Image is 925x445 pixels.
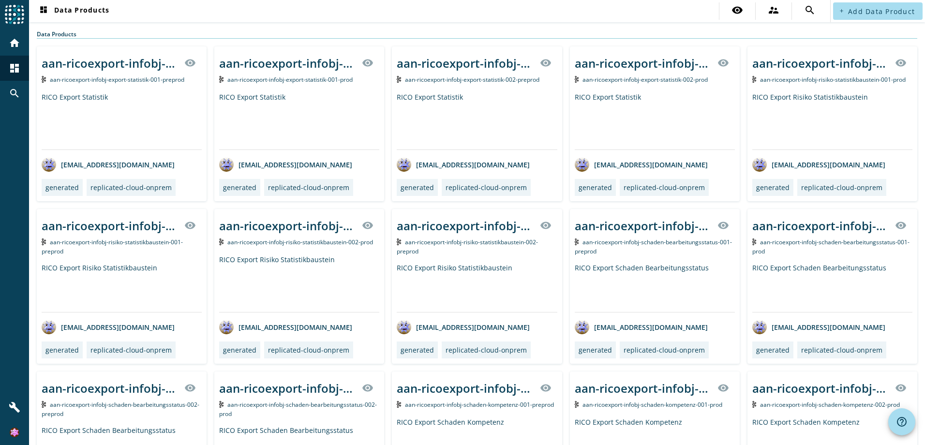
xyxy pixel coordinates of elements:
div: RICO Export Statistik [575,92,735,149]
mat-icon: visibility [731,4,743,16]
img: Kafka Topic: aan-ricoexport-infobj-risiko-statistikbaustein-002-prod [219,238,224,245]
div: RICO Export Risiko Statistikbaustein [219,255,379,312]
div: generated [579,183,612,192]
div: aan-ricoexport-infobj-risiko-statistikbaustein-001-_stage_ [752,55,889,71]
div: [EMAIL_ADDRESS][DOMAIN_NAME] [219,320,352,334]
div: [EMAIL_ADDRESS][DOMAIN_NAME] [397,320,530,334]
div: RICO Export Risiko Statistikbaustein [752,92,912,149]
mat-icon: visibility [184,57,196,69]
img: Kafka Topic: aan-ricoexport-infobj-risiko-statistikbaustein-002-preprod [397,238,401,245]
mat-icon: visibility [362,220,373,231]
div: aan-ricoexport-infobj-schaden-bearbeitungsstatus-001-_stage_ [752,218,889,234]
div: aan-ricoexport-infobj-schaden-kompetenz-001-_stage_ [397,380,534,396]
div: aan-ricoexport-infobj-risiko-statistikbaustein-002-_stage_ [219,218,356,234]
img: avatar [397,320,411,334]
mat-icon: visibility [540,57,552,69]
div: replicated-cloud-onprem [801,183,882,192]
div: generated [579,345,612,355]
div: aan-ricoexport-infobj-export-statistik-002-_stage_ [575,55,712,71]
button: Data Products [34,2,113,20]
span: Kafka Topic: aan-ricoexport-infobj-risiko-statistikbaustein-002-preprod [397,238,538,255]
div: replicated-cloud-onprem [624,345,705,355]
div: aan-ricoexport-infobj-export-statistik-002-_stage_ [397,55,534,71]
img: avatar [397,157,411,172]
mat-icon: dashboard [38,5,49,17]
mat-icon: add [839,8,844,14]
mat-icon: visibility [540,220,552,231]
div: RICO Export Schaden Bearbeitungsstatus [575,263,735,312]
span: Data Products [38,5,109,17]
img: Kafka Topic: aan-ricoexport-infobj-schaden-bearbeitungsstatus-002-preprod [42,401,46,408]
img: avatar [42,320,56,334]
span: Kafka Topic: aan-ricoexport-infobj-schaden-bearbeitungsstatus-001-prod [752,238,910,255]
mat-icon: search [9,88,20,99]
div: replicated-cloud-onprem [801,345,882,355]
img: Kafka Topic: aan-ricoexport-infobj-risiko-statistikbaustein-001-preprod [42,238,46,245]
div: [EMAIL_ADDRESS][DOMAIN_NAME] [397,157,530,172]
div: [EMAIL_ADDRESS][DOMAIN_NAME] [752,320,885,334]
mat-icon: dashboard [9,62,20,74]
img: avatar [752,320,767,334]
img: Kafka Topic: aan-ricoexport-infobj-export-statistik-001-preprod [42,76,46,83]
div: replicated-cloud-onprem [268,345,349,355]
span: Kafka Topic: aan-ricoexport-infobj-risiko-statistikbaustein-001-prod [760,75,906,84]
mat-icon: supervisor_account [768,4,779,16]
span: Kafka Topic: aan-ricoexport-infobj-schaden-kompetenz-001-prod [582,400,722,409]
span: Kafka Topic: aan-ricoexport-infobj-export-statistik-001-prod [227,75,353,84]
img: avatar [42,157,56,172]
mat-icon: visibility [362,57,373,69]
div: [EMAIL_ADDRESS][DOMAIN_NAME] [575,157,708,172]
mat-icon: visibility [895,382,907,394]
span: Kafka Topic: aan-ricoexport-infobj-schaden-kompetenz-001-preprod [405,400,554,409]
img: Kafka Topic: aan-ricoexport-infobj-schaden-bearbeitungsstatus-001-prod [752,238,757,245]
span: Kafka Topic: aan-ricoexport-infobj-schaden-bearbeitungsstatus-002-prod [219,400,377,418]
div: RICO Export Statistik [42,92,202,149]
mat-icon: home [9,37,20,49]
div: aan-ricoexport-infobj-risiko-statistikbaustein-002-_stage_ [397,218,534,234]
mat-icon: visibility [717,220,729,231]
div: RICO Export Statistik [397,92,557,149]
div: replicated-cloud-onprem [90,183,172,192]
mat-icon: visibility [184,382,196,394]
div: aan-ricoexport-infobj-risiko-statistikbaustein-001-_stage_ [42,218,179,234]
div: RICO Export Schaden Bearbeitungsstatus [752,263,912,312]
mat-icon: build [9,401,20,413]
img: Kafka Topic: aan-ricoexport-infobj-export-statistik-002-prod [575,76,579,83]
mat-icon: search [804,4,816,16]
img: Kafka Topic: aan-ricoexport-infobj-schaden-bearbeitungsstatus-001-preprod [575,238,579,245]
div: aan-ricoexport-infobj-schaden-bearbeitungsstatus-002-_stage_ [42,380,179,396]
div: generated [223,183,256,192]
img: Kafka Topic: aan-ricoexport-infobj-schaden-kompetenz-001-preprod [397,401,401,408]
mat-icon: visibility [184,220,196,231]
img: spoud-logo.svg [5,5,24,24]
div: RICO Export Risiko Statistikbaustein [42,263,202,312]
span: Kafka Topic: aan-ricoexport-infobj-schaden-bearbeitungsstatus-001-preprod [575,238,732,255]
span: Kafka Topic: aan-ricoexport-infobj-export-statistik-002-prod [582,75,708,84]
div: generated [401,183,434,192]
span: Kafka Topic: aan-ricoexport-infobj-risiko-statistikbaustein-002-prod [227,238,373,246]
div: generated [756,183,790,192]
img: avatar [752,157,767,172]
img: 4e32eef03a832d2ee18a6d06e9a67099 [10,428,19,437]
img: avatar [575,157,589,172]
div: RICO Export Risiko Statistikbaustein [397,263,557,312]
div: aan-ricoexport-infobj-schaden-kompetenz-001-_stage_ [575,380,712,396]
span: Kafka Topic: aan-ricoexport-infobj-export-statistik-001-preprod [50,75,184,84]
span: Kafka Topic: aan-ricoexport-infobj-export-statistik-002-preprod [405,75,539,84]
mat-icon: visibility [362,382,373,394]
div: aan-ricoexport-infobj-export-statistik-001-_stage_ [42,55,179,71]
div: aan-ricoexport-infobj-schaden-bearbeitungsstatus-002-_stage_ [219,380,356,396]
button: Add Data Product [833,2,923,20]
img: Kafka Topic: aan-ricoexport-infobj-schaden-kompetenz-001-prod [575,401,579,408]
div: aan-ricoexport-infobj-schaden-kompetenz-002-_stage_ [752,380,889,396]
mat-icon: visibility [895,57,907,69]
div: replicated-cloud-onprem [90,345,172,355]
div: [EMAIL_ADDRESS][DOMAIN_NAME] [752,157,885,172]
div: aan-ricoexport-infobj-schaden-bearbeitungsstatus-001-_stage_ [575,218,712,234]
div: aan-ricoexport-infobj-export-statistik-001-_stage_ [219,55,356,71]
div: [EMAIL_ADDRESS][DOMAIN_NAME] [42,157,175,172]
span: Kafka Topic: aan-ricoexport-infobj-schaden-kompetenz-002-prod [760,400,900,409]
div: generated [45,183,79,192]
span: Kafka Topic: aan-ricoexport-infobj-schaden-bearbeitungsstatus-002-preprod [42,400,199,418]
div: [EMAIL_ADDRESS][DOMAIN_NAME] [42,320,175,334]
